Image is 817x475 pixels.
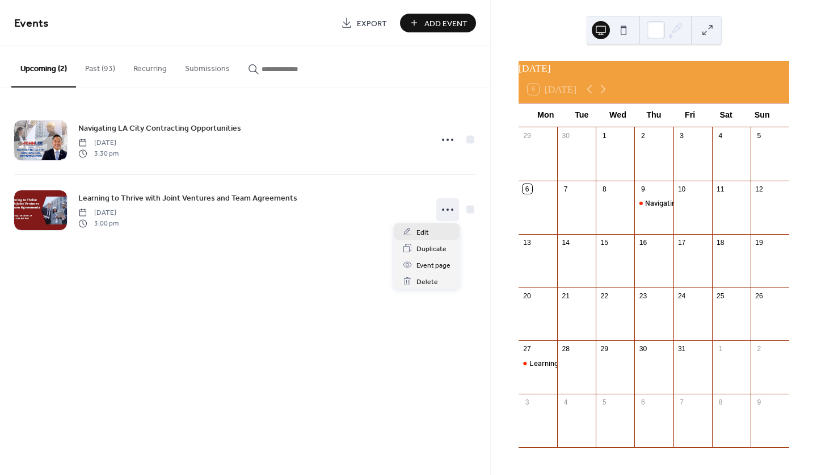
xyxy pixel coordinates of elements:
[677,398,687,407] div: 7
[561,184,571,194] div: 7
[634,198,673,208] div: Navigating LA City Contracting Opportunities
[754,398,764,407] div: 9
[564,103,600,127] div: Tue
[78,138,119,148] span: [DATE]
[600,184,609,194] div: 8
[677,291,687,301] div: 24
[400,14,476,32] button: Add Event
[715,131,725,140] div: 4
[78,208,119,218] span: [DATE]
[78,148,119,159] span: 3:30 pm
[78,123,241,135] span: Navigating LA City Contracting Opportunities
[523,398,532,407] div: 3
[600,344,609,354] div: 29
[528,103,564,127] div: Mon
[124,46,176,86] button: Recurring
[519,358,557,368] div: Learning to Thrive with Joint Ventures and Team Agreements
[561,344,571,354] div: 28
[600,103,636,127] div: Wed
[416,243,447,255] span: Duplicate
[754,291,764,301] div: 26
[519,61,789,76] div: [DATE]
[638,238,648,247] div: 16
[357,18,387,30] span: Export
[677,131,687,140] div: 3
[561,291,571,301] div: 21
[715,344,725,354] div: 1
[523,238,532,247] div: 13
[600,398,609,407] div: 5
[561,131,571,140] div: 30
[523,344,532,354] div: 27
[754,184,764,194] div: 12
[76,46,124,86] button: Past (93)
[677,184,687,194] div: 10
[715,291,725,301] div: 25
[416,276,438,288] span: Delete
[14,13,49,35] span: Events
[11,46,76,88] button: Upcoming (2)
[416,227,429,239] span: Edit
[424,18,468,30] span: Add Event
[600,291,609,301] div: 22
[638,184,648,194] div: 9
[78,218,119,228] span: 3:00 pm
[715,398,725,407] div: 8
[645,198,790,208] div: Navigating LA City Contracting Opportunities
[561,238,571,247] div: 14
[754,131,764,140] div: 5
[176,46,239,86] button: Submissions
[638,291,648,301] div: 23
[78,191,297,205] a: Learning to Thrive with Joint Ventures and Team Agreements
[672,103,708,127] div: Fri
[529,358,729,368] div: Learning to Thrive with Joint Ventures and Team Agreements
[754,238,764,247] div: 19
[744,103,780,127] div: Sun
[715,184,725,194] div: 11
[523,184,532,194] div: 6
[715,238,725,247] div: 18
[600,238,609,247] div: 15
[638,398,648,407] div: 6
[638,131,648,140] div: 2
[561,398,571,407] div: 4
[78,122,241,135] a: Navigating LA City Contracting Opportunities
[78,193,297,205] span: Learning to Thrive with Joint Ventures and Team Agreements
[636,103,672,127] div: Thu
[638,344,648,354] div: 30
[754,344,764,354] div: 2
[523,291,532,301] div: 20
[416,260,450,272] span: Event page
[677,344,687,354] div: 31
[600,131,609,140] div: 1
[708,103,744,127] div: Sat
[332,14,395,32] a: Export
[677,238,687,247] div: 17
[523,131,532,140] div: 29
